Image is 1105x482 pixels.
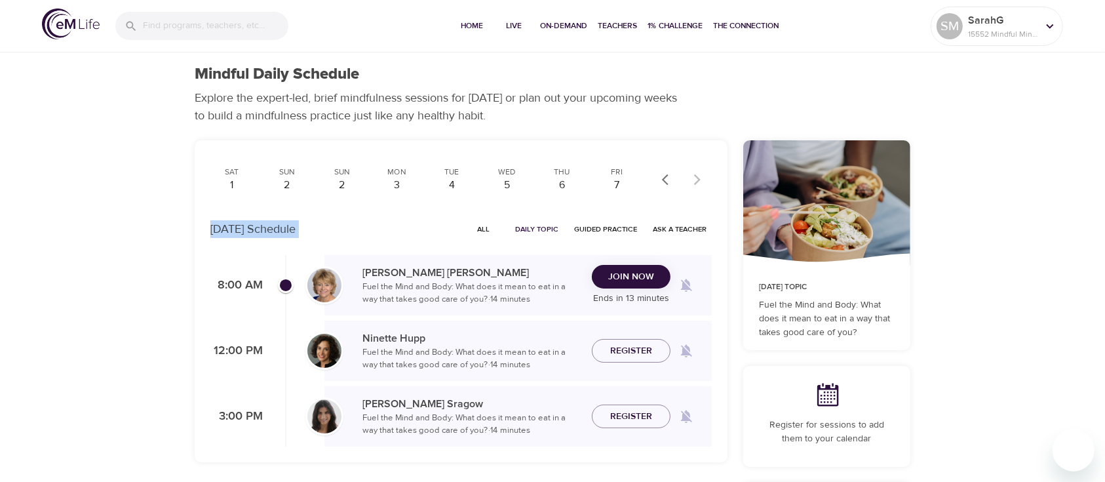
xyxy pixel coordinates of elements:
button: Register [592,405,670,429]
img: Lisa_Wickham-min.jpg [307,268,341,302]
p: Ninette Hupp [362,331,581,346]
span: All [468,223,499,235]
p: 12:00 PM [210,342,263,360]
p: [PERSON_NAME] [PERSON_NAME] [362,265,581,281]
div: 6 [545,178,578,193]
span: Ask a Teacher [653,223,707,235]
span: 1% Challenge [648,19,703,33]
span: Guided Practice [574,223,637,235]
input: Find programs, teachers, etc... [143,12,288,40]
div: 3 [381,178,414,193]
button: Join Now [592,265,670,289]
span: Remind me when a class goes live every Friday at 12:00 PM [670,335,702,367]
span: Register [610,343,652,359]
div: Mon [381,167,414,178]
p: 15552 Mindful Minutes [968,28,1037,40]
span: The Connection [713,19,779,33]
div: 5 [490,178,523,193]
p: [PERSON_NAME] Sragow [362,396,581,412]
h1: Mindful Daily Schedule [195,65,359,84]
div: Thu [545,167,578,178]
p: Fuel the Mind and Body: What does it mean to eat in a way that takes good care of you? · 14 minutes [362,281,581,306]
p: [DATE] Schedule [210,220,296,238]
button: Ask a Teacher [648,219,712,239]
span: Register [610,409,652,425]
p: Register for sessions to add them to your calendar [759,418,895,446]
p: SarahG [968,12,1037,28]
img: Lara_Sragow-min.jpg [307,399,341,433]
p: 8:00 AM [210,277,263,294]
div: Sun [271,167,303,178]
div: 2 [271,178,303,193]
button: Guided Practice [569,219,642,239]
p: Fuel the Mind and Body: What does it mean to eat in a way that takes good care of you? [759,298,895,340]
p: Fuel the Mind and Body: What does it mean to eat in a way that takes good care of you? · 14 minutes [362,412,581,437]
span: On-Demand [540,19,587,33]
span: Remind me when a class goes live every Friday at 3:00 PM [670,401,702,432]
div: 2 [326,178,359,193]
div: Wed [490,167,523,178]
div: Sun [326,167,359,178]
div: Fri [600,167,633,178]
iframe: Button to launch messaging window [1053,430,1095,472]
p: Ends in 13 minutes [592,292,670,306]
span: Join Now [608,269,654,285]
span: Home [456,19,488,33]
p: Explore the expert-led, brief mindfulness sessions for [DATE] or plan out your upcoming weeks to ... [195,89,686,125]
div: Sat [216,167,248,178]
p: [DATE] Topic [759,281,895,293]
div: Tue [436,167,469,178]
img: logo [42,9,100,39]
p: 3:00 PM [210,408,263,426]
button: Daily Topic [510,219,564,239]
button: All [463,219,505,239]
button: Register [592,339,670,363]
div: 7 [600,178,633,193]
div: 1 [216,178,248,193]
p: Fuel the Mind and Body: What does it mean to eat in a way that takes good care of you? · 14 minutes [362,346,581,372]
img: Ninette_Hupp-min.jpg [307,334,341,368]
span: Teachers [598,19,637,33]
span: Daily Topic [515,223,558,235]
div: 4 [436,178,469,193]
div: SM [937,13,963,39]
span: Live [498,19,530,33]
